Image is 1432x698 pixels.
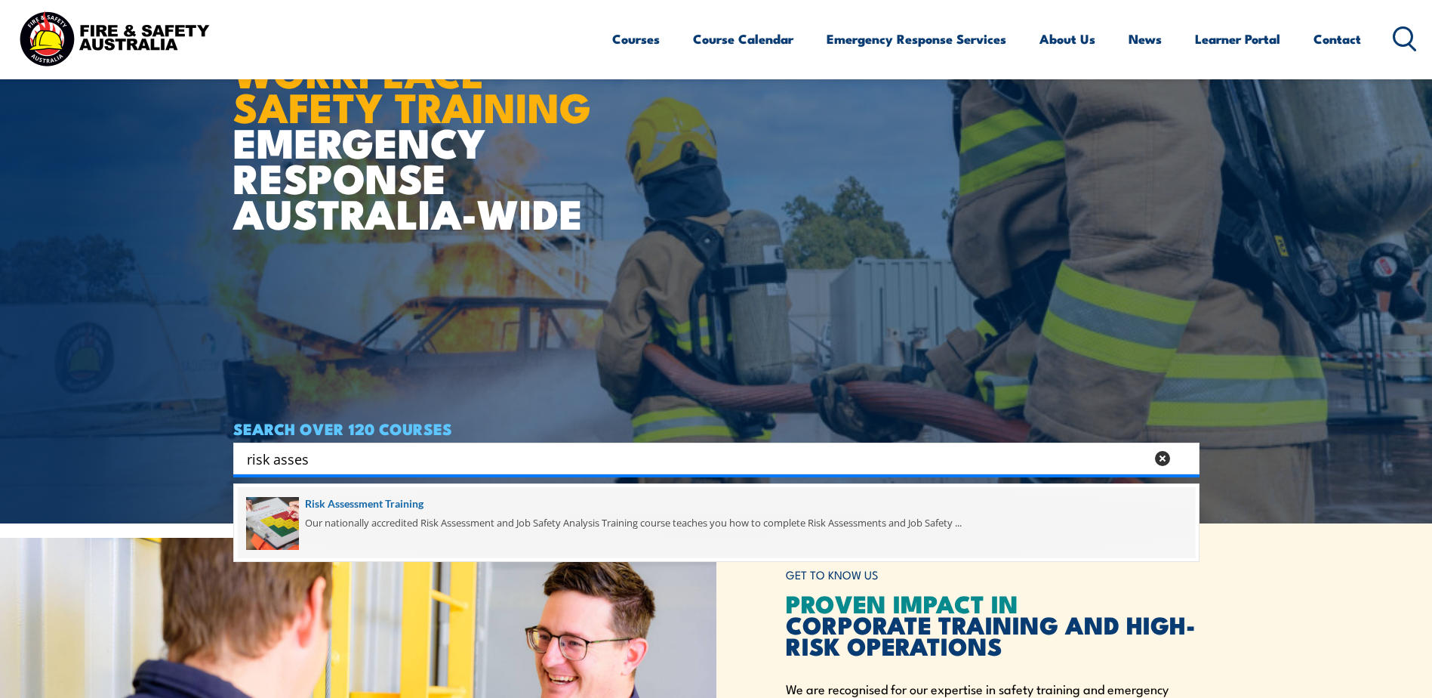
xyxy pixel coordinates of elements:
span: PROVEN IMPACT IN [786,584,1018,622]
a: Risk Assessment Training [246,496,1187,512]
h6: GET TO KNOW US [786,561,1199,589]
a: Courses [612,19,660,59]
form: Search form [250,448,1148,469]
a: About Us [1039,19,1095,59]
input: Search input [247,447,1145,470]
a: Emergency Response Services [827,19,1006,59]
button: Search magnifier button [1173,448,1194,469]
h1: EMERGENCY RESPONSE AUSTRALIA-WIDE [233,16,602,230]
a: Course Calendar [693,19,793,59]
a: News [1129,19,1162,59]
h2: CORPORATE TRAINING AND HIGH-RISK OPERATIONS [786,592,1199,656]
h4: SEARCH OVER 120 COURSES [233,420,1199,437]
a: Learner Portal [1195,19,1280,59]
strong: WORKPLACE SAFETY TRAINING [233,39,591,137]
a: Contact [1313,19,1361,59]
